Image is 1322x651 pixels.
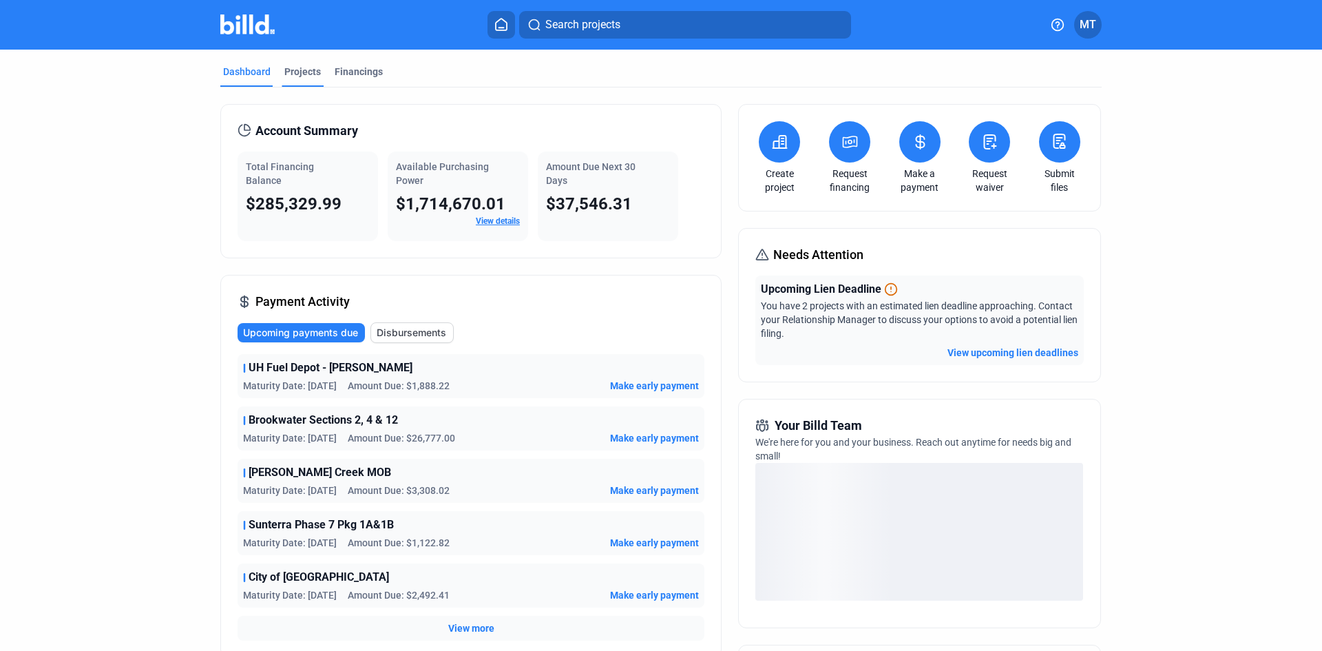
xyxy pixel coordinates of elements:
span: Maturity Date: [DATE] [243,484,337,497]
span: Sunterra Phase 7 Pkg 1A&1B [249,517,394,533]
button: MT [1074,11,1102,39]
span: Total Financing Balance [246,161,314,186]
a: Make a payment [896,167,944,194]
span: MT [1080,17,1096,33]
button: Make early payment [610,379,699,393]
span: Account Summary [255,121,358,141]
span: UH Fuel Depot - [PERSON_NAME] [249,360,412,376]
span: Maturity Date: [DATE] [243,536,337,550]
a: Request financing [826,167,874,194]
span: Upcoming Lien Deadline [761,281,881,298]
span: Your Billd Team [775,416,862,435]
button: Search projects [519,11,851,39]
span: Maturity Date: [DATE] [243,379,337,393]
span: Payment Activity [255,292,350,311]
span: Amount Due: $3,308.02 [348,484,450,497]
span: Needs Attention [773,245,863,265]
span: City of [GEOGRAPHIC_DATA] [249,569,389,586]
span: $1,714,670.01 [396,194,505,214]
button: View more [448,621,494,635]
span: Amount Due: $2,492.41 [348,588,450,602]
button: Disbursements [370,322,454,343]
img: Billd Company Logo [220,14,275,34]
span: Search projects [545,17,620,33]
div: Financings [335,65,383,79]
button: View upcoming lien deadlines [947,346,1078,360]
button: Make early payment [610,431,699,445]
span: Amount Due: $1,122.82 [348,536,450,550]
a: View details [476,216,520,226]
button: Make early payment [610,536,699,550]
span: Upcoming payments due [243,326,358,340]
span: Disbursements [377,326,446,340]
div: Projects [284,65,321,79]
div: Dashboard [223,65,271,79]
span: Amount Due: $26,777.00 [348,431,455,445]
a: Request waiver [965,167,1014,194]
span: Amount Due: $1,888.22 [348,379,450,393]
span: Maturity Date: [DATE] [243,588,337,602]
span: Amount Due Next 30 Days [546,161,636,186]
a: Create project [755,167,804,194]
button: Make early payment [610,588,699,602]
span: Brookwater Sections 2, 4 & 12 [249,412,398,428]
span: [PERSON_NAME] Creek MOB [249,464,391,481]
span: $37,546.31 [546,194,632,214]
div: loading [755,463,1083,601]
span: You have 2 projects with an estimated lien deadline approaching. Contact your Relationship Manage... [761,300,1078,339]
span: $285,329.99 [246,194,342,214]
button: Upcoming payments due [238,323,365,342]
span: Available Purchasing Power [396,161,489,186]
a: Submit files [1036,167,1084,194]
span: We're here for you and your business. Reach out anytime for needs big and small! [755,437,1071,462]
span: Maturity Date: [DATE] [243,431,337,445]
button: Make early payment [610,484,699,497]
